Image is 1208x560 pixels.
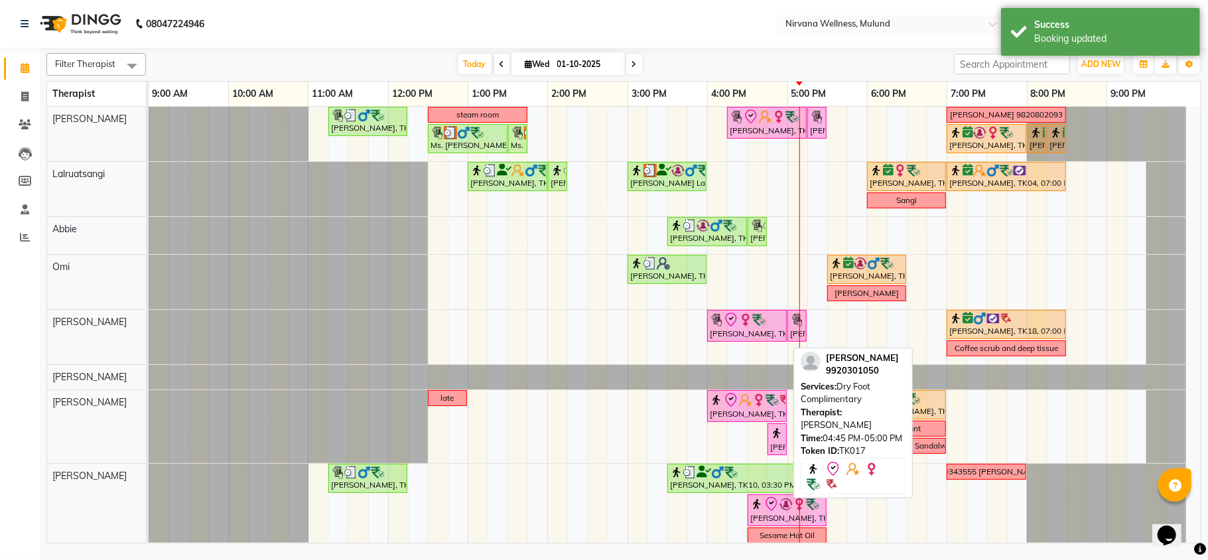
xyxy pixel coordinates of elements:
[829,257,905,282] div: [PERSON_NAME], TK13, 05:30 PM-06:30 PM, Swedish 60 Min
[548,84,590,104] a: 2:00 PM
[948,312,1065,337] div: [PERSON_NAME], TK18, 07:00 PM-08:30 PM, Massage 90 Min
[1028,126,1045,151] div: [PERSON_NAME], TK06, 08:00 PM-08:15 PM, Dry Foot Complimentary
[308,84,356,104] a: 11:00 AM
[52,88,95,100] span: Therapist
[789,312,805,340] div: [PERSON_NAME], TK14, 05:00 PM-05:15 PM, Head Massage
[146,5,204,42] b: 08047224946
[52,470,127,482] span: [PERSON_NAME]
[1048,126,1065,151] div: [PERSON_NAME], TK06, 08:15 PM-08:30 PM, Steam
[826,364,899,378] div: 9920301050
[629,164,705,189] div: [PERSON_NAME] Lad, TK11, 03:00 PM-04:00 PM, Swedish 60 Min
[1028,84,1069,104] a: 8:00 PM
[788,84,830,104] a: 5:00 PM
[553,54,620,74] input: 2025-10-01
[868,164,945,189] div: [PERSON_NAME], TK07, 06:00 PM-07:00 PM, Swedish 60 Min
[429,126,506,151] div: Ms. [PERSON_NAME], TK02, 12:30 PM-01:30 PM, Balinese Massage 60 Min
[801,445,906,458] div: TK017
[769,425,785,453] div: [PERSON_NAME], TK17, 04:45 PM-05:00 PM, Dry Foot Complimentary
[669,219,746,244] div: [PERSON_NAME], TK16, 03:30 PM-04:30 PM, Massage 60 Min
[930,466,1043,478] div: 7240343555 [PERSON_NAME]
[52,113,127,125] span: [PERSON_NAME]
[948,126,1025,151] div: [PERSON_NAME], TK06, 07:00 PM-08:00 PM, Swedish Wintergreen Oil 60 Min
[1034,18,1190,32] div: Success
[801,433,823,443] span: Time:
[229,84,277,104] a: 10:00 AM
[149,84,191,104] a: 9:00 AM
[629,257,705,282] div: [PERSON_NAME], TK15, 03:00 PM-04:00 PM, Deep Tissue 60 Min
[52,371,127,383] span: [PERSON_NAME]
[801,352,821,372] img: profile
[749,496,825,524] div: [PERSON_NAME], TK12, 04:30 PM-05:30 PM, Swedish 60 Min
[809,109,825,137] div: [PERSON_NAME], TK08, 05:15 PM-05:30 PM, Steam
[868,84,909,104] a: 6:00 PM
[760,529,815,541] div: Sesame Hot Oil
[955,342,1058,354] div: Coffee scrub and deep tissue
[456,109,499,121] div: steam room
[628,84,670,104] a: 3:00 PM
[1081,59,1120,69] span: ADD NEW
[34,5,125,42] img: logo
[708,392,785,420] div: [PERSON_NAME], TK17, 04:00 PM-05:00 PM, Massage 60 Min
[801,381,837,391] span: Services:
[801,407,842,417] span: Therapist:
[947,84,989,104] a: 7:00 PM
[708,312,785,340] div: [PERSON_NAME], TK14, 04:00 PM-05:00 PM, Aroma Relaxing 60 Min
[835,287,899,299] div: [PERSON_NAME]
[52,396,127,408] span: [PERSON_NAME]
[52,316,127,328] span: [PERSON_NAME]
[948,164,1065,189] div: [PERSON_NAME], TK04, 07:00 PM-08:30 PM, Massage 90 Min
[389,84,436,104] a: 12:00 PM
[1034,32,1190,46] div: Booking updated
[749,219,766,244] div: [PERSON_NAME], TK16, 04:30 PM-04:45 PM, Steam
[549,164,566,189] div: [PERSON_NAME], TK03, 02:00 PM-02:10 PM, 10 mins complimentary Service
[330,109,406,134] div: [PERSON_NAME], TK05, 11:15 AM-12:15 PM, Swedish Wintergreen Oil 60 Min
[801,432,906,445] div: 04:45 PM-05:00 PM
[826,352,899,363] span: [PERSON_NAME]
[441,392,454,404] div: late
[330,466,406,491] div: [PERSON_NAME], TK05, 11:15 AM-12:15 PM, Swedish Wintergreen Oil 60 Min
[509,126,526,151] div: Ms. [PERSON_NAME], TK02, 01:30 PM-01:45 PM, Steam
[1078,55,1124,74] button: ADD NEW
[708,84,750,104] a: 4:00 PM
[801,406,906,432] div: [PERSON_NAME]
[1107,84,1149,104] a: 9:00 PM
[522,59,553,69] span: Wed
[52,168,105,180] span: Lalruatsangi
[728,109,805,137] div: [PERSON_NAME], TK08, 04:15 PM-05:15 PM, Membership 60 Min
[896,194,917,206] div: Sangi
[669,466,805,491] div: [PERSON_NAME], TK10, 03:30 PM-05:15 PM, Steam,Membership 90 Min
[55,58,115,69] span: Filter Therapist
[52,261,70,273] span: Omi
[950,109,1063,121] div: [PERSON_NAME] 9820802093
[954,54,1070,74] input: Search Appointment
[801,445,839,456] span: Token ID:
[458,54,492,74] span: Today
[1152,507,1195,547] iframe: chat widget
[469,164,546,189] div: [PERSON_NAME], TK03, 01:00 PM-02:00 PM, Massage 60 Min
[468,84,510,104] a: 1:00 PM
[52,223,77,235] span: Abbie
